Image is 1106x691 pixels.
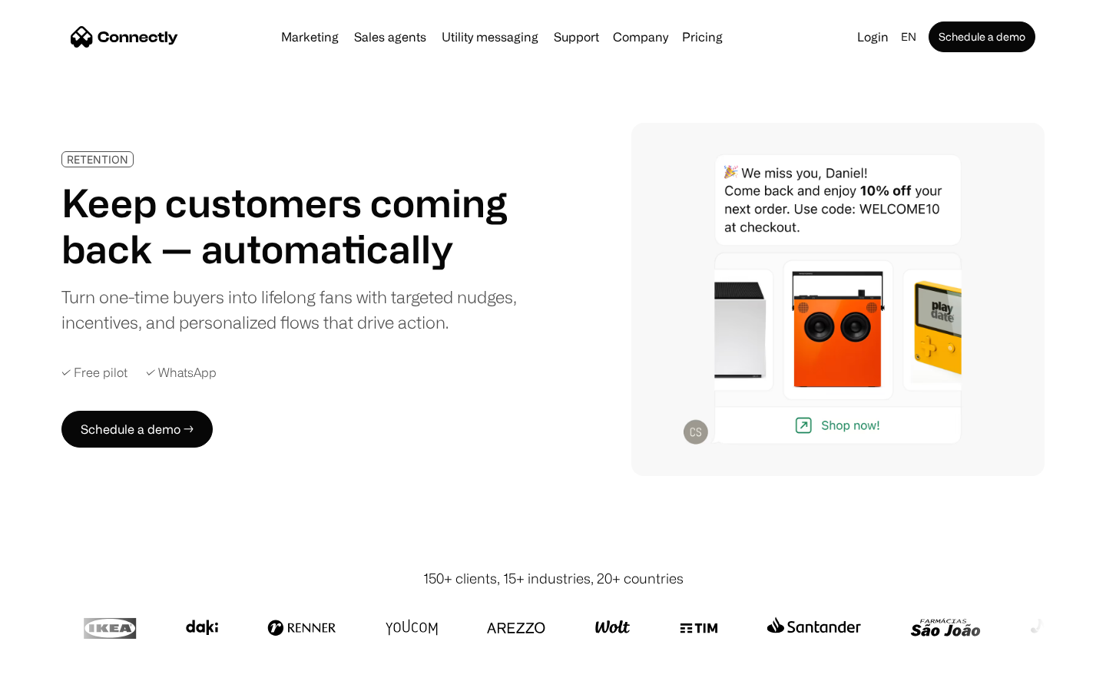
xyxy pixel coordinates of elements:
[676,31,729,43] a: Pricing
[61,180,528,272] h1: Keep customers coming back — automatically
[61,284,528,335] div: Turn one-time buyers into lifelong fans with targeted nudges, incentives, and personalized flows ...
[548,31,605,43] a: Support
[435,31,545,43] a: Utility messaging
[31,664,92,686] ul: Language list
[61,365,127,380] div: ✓ Free pilot
[275,31,345,43] a: Marketing
[146,365,217,380] div: ✓ WhatsApp
[423,568,684,589] div: 150+ clients, 15+ industries, 20+ countries
[929,21,1035,52] a: Schedule a demo
[61,411,213,448] a: Schedule a demo →
[348,31,432,43] a: Sales agents
[613,26,668,48] div: Company
[67,154,128,165] div: RETENTION
[895,26,926,48] div: en
[15,663,92,686] aside: Language selected: English
[851,26,895,48] a: Login
[71,25,178,48] a: home
[901,26,916,48] div: en
[608,26,673,48] div: Company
